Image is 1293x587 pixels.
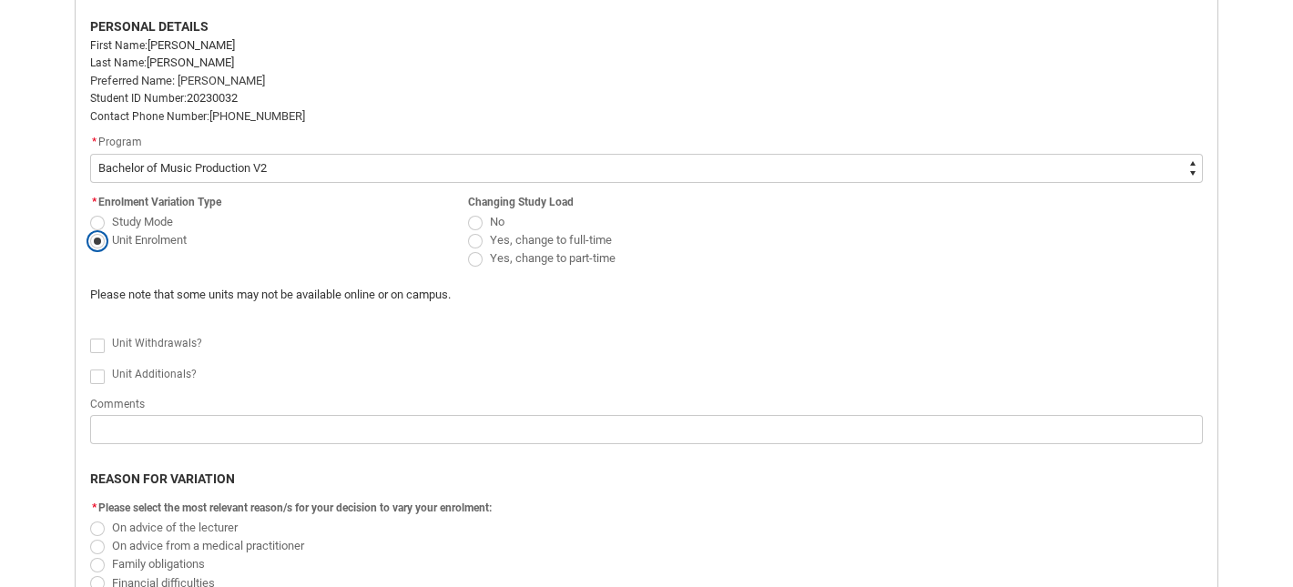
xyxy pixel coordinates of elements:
[92,196,97,208] abbr: required
[490,251,616,265] span: Yes, change to part-time
[112,521,238,534] span: On advice of the lecturer
[98,501,492,514] span: Please select the most relevant reason/s for your decision to vary your enrolment:
[98,196,221,208] span: Enrolment Variation Type
[90,89,1203,107] p: 20230032
[112,233,187,247] span: Unit Enrolment
[90,56,147,69] span: Last Name:
[90,92,187,105] span: Student ID Number:
[92,136,97,148] abbr: required
[90,74,265,87] span: Preferred Name: [PERSON_NAME]
[112,557,205,571] span: Family obligations
[112,215,173,228] span: Study Mode
[90,471,235,486] b: REASON FOR VARIATION
[90,39,148,52] span: First Name:
[90,398,145,410] span: Comments
[92,501,97,514] abbr: required
[90,286,920,304] p: Please note that some units may not be available online or on campus.
[90,36,1203,55] p: [PERSON_NAME]
[490,215,504,228] span: No
[468,196,574,208] span: Changing Study Load
[112,539,304,552] span: On advice from a medical practitioner
[90,54,1203,72] p: [PERSON_NAME]
[112,337,202,349] span: Unit Withdrawals?
[112,368,197,380] span: Unit Additionals?
[209,109,305,123] span: [PHONE_NUMBER]
[98,136,142,148] span: Program
[90,19,209,34] strong: PERSONAL DETAILS
[90,110,209,123] span: Contact Phone Number:
[490,233,612,247] span: Yes, change to full-time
